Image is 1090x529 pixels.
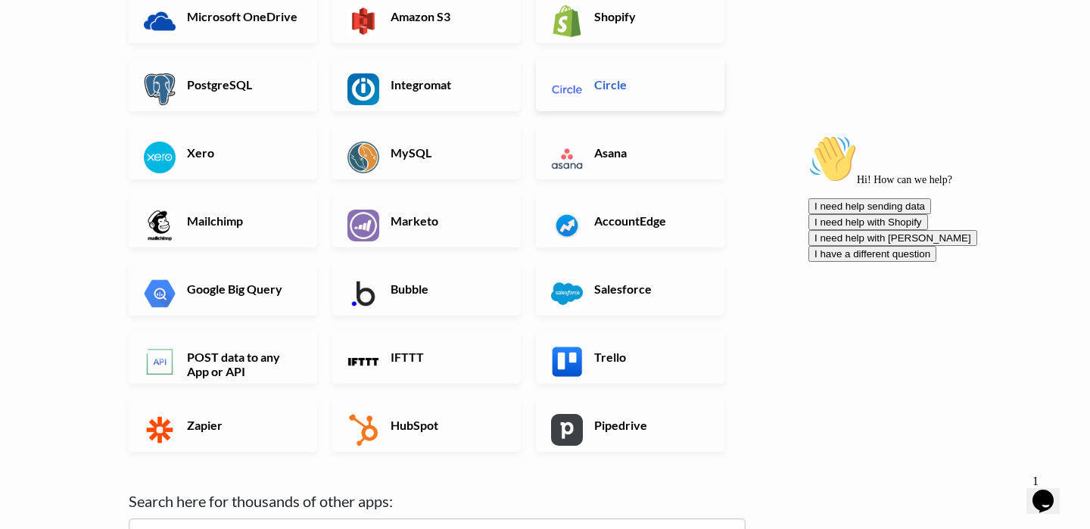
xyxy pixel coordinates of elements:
[183,213,302,228] h6: Mailchimp
[183,77,302,92] h6: PostgreSQL
[387,350,506,364] h6: IFTTT
[183,9,302,23] h6: Microsoft OneDrive
[6,117,134,133] button: I have a different question
[347,73,379,105] img: Integromat App & API
[536,126,724,179] a: Asana
[551,73,583,105] img: Circle App & API
[129,58,317,111] a: PostgreSQL
[551,278,583,310] img: Salesforce App & API
[347,414,379,446] img: HubSpot App & API
[347,5,379,37] img: Amazon S3 App & API
[183,418,302,432] h6: Zapier
[144,5,176,37] img: Microsoft OneDrive App & API
[347,142,379,173] img: MySQL App & API
[129,331,317,384] a: POST data to any App or API
[590,77,709,92] h6: Circle
[347,210,379,241] img: Marketo App & API
[6,70,129,86] button: I need help sending data
[144,346,176,378] img: POST data to any App or API App & API
[6,101,175,117] button: I need help with [PERSON_NAME]
[590,418,709,432] h6: Pipedrive
[144,73,176,105] img: PostgreSQL App & API
[551,142,583,173] img: Asana App & API
[551,414,583,446] img: Pipedrive App & API
[387,418,506,432] h6: HubSpot
[332,126,521,179] a: MySQL
[590,282,709,296] h6: Salesforce
[536,399,724,452] a: Pipedrive
[144,142,176,173] img: Xero App & API
[590,350,709,364] h6: Trello
[6,86,126,101] button: I need help with Shopify
[129,194,317,247] a: Mailchimp
[387,77,506,92] h6: Integromat
[6,6,279,133] div: 👋Hi! How can we help?I need help sending dataI need help with ShopifyI need help with [PERSON_NAM...
[183,350,302,378] h6: POST data to any App or API
[551,210,583,241] img: AccountEdge App & API
[590,213,709,228] h6: AccountEdge
[332,331,521,384] a: IFTTT
[144,414,176,446] img: Zapier App & API
[536,263,724,316] a: Salesforce
[590,145,709,160] h6: Asana
[6,45,150,57] span: Hi! How can we help?
[536,58,724,111] a: Circle
[347,346,379,378] img: IFTTT App & API
[802,129,1075,461] iframe: chat widget
[551,5,583,37] img: Shopify App & API
[6,6,54,54] img: :wave:
[183,145,302,160] h6: Xero
[332,399,521,452] a: HubSpot
[129,399,317,452] a: Zapier
[536,331,724,384] a: Trello
[1026,468,1075,514] iframe: chat widget
[387,145,506,160] h6: MySQL
[332,194,521,247] a: Marketo
[347,278,379,310] img: Bubble App & API
[536,194,724,247] a: AccountEdge
[387,213,506,228] h6: Marketo
[183,282,302,296] h6: Google Big Query
[590,9,709,23] h6: Shopify
[144,210,176,241] img: Mailchimp App & API
[387,282,506,296] h6: Bubble
[551,346,583,378] img: Trello App & API
[144,278,176,310] img: Google Big Query App & API
[129,263,317,316] a: Google Big Query
[387,9,506,23] h6: Amazon S3
[129,126,317,179] a: Xero
[332,58,521,111] a: Integromat
[332,263,521,316] a: Bubble
[129,490,746,512] label: Search here for thousands of other apps:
